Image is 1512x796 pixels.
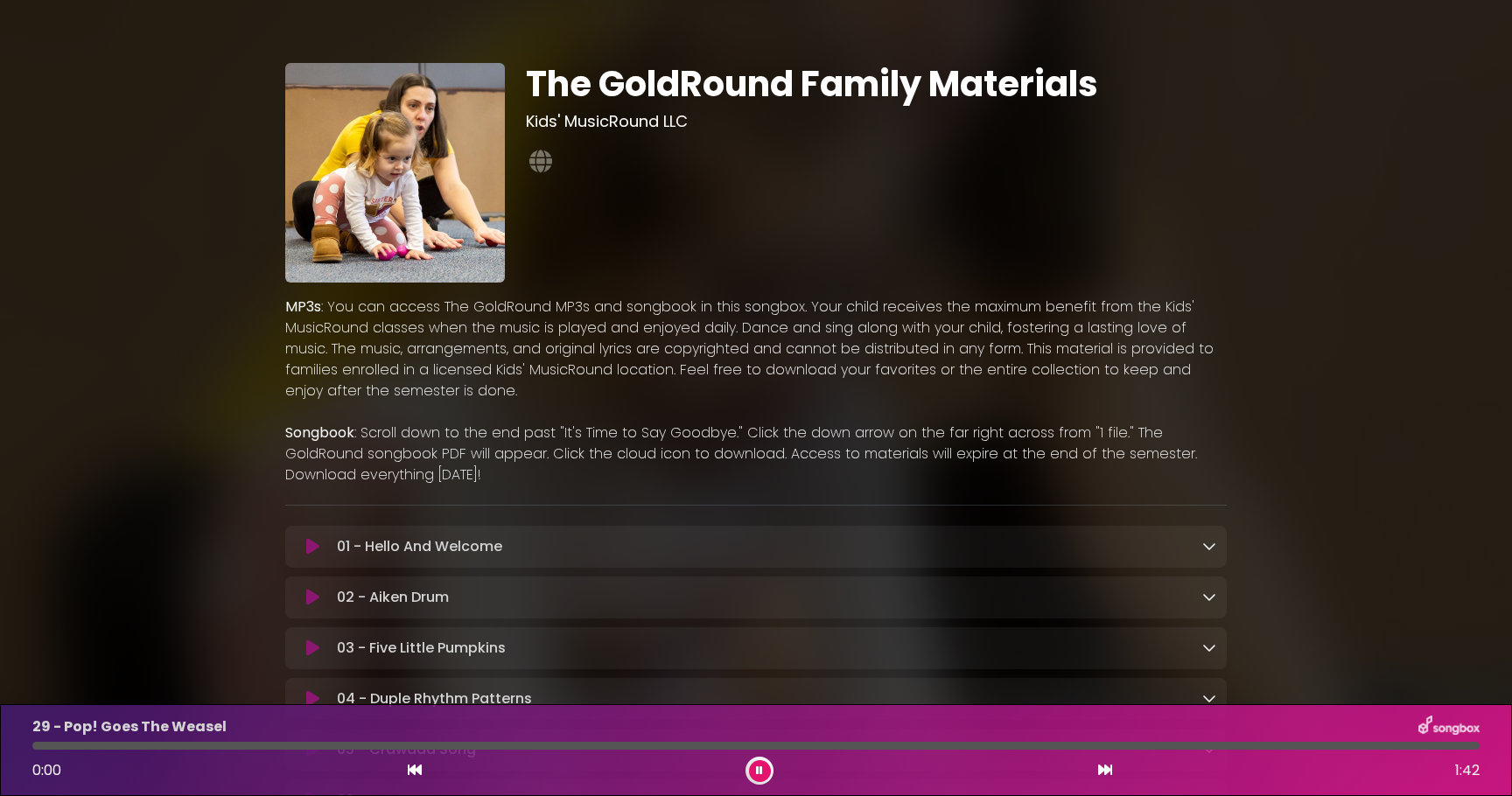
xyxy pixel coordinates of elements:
[285,63,505,283] img: HqVE6FxwRSS1aCXq0zK9
[285,297,1227,401] p: : You can access The GoldRound MP3s and songbook in this songbox. Your child receives the maximum...
[32,760,61,780] span: 0:00
[337,587,449,608] p: 02 - Aiken Drum
[337,688,532,709] p: 04 - Duple Rhythm Patterns
[1418,716,1480,738] img: songbox-logo-white.png
[526,112,1227,131] h3: Kids' MusicRound LLC
[285,422,354,443] strong: Songbook
[337,536,502,557] p: 01 - Hello And Welcome
[285,297,321,317] strong: MP3s
[1455,760,1480,781] span: 1:42
[526,63,1227,105] h1: The GoldRound Family Materials
[285,422,1227,485] p: : Scroll down to the end past "It's Time to Say Goodbye." Click the down arrow on the far right a...
[337,638,506,659] p: 03 - Five Little Pumpkins
[32,716,227,737] p: 29 - Pop! Goes The Weasel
